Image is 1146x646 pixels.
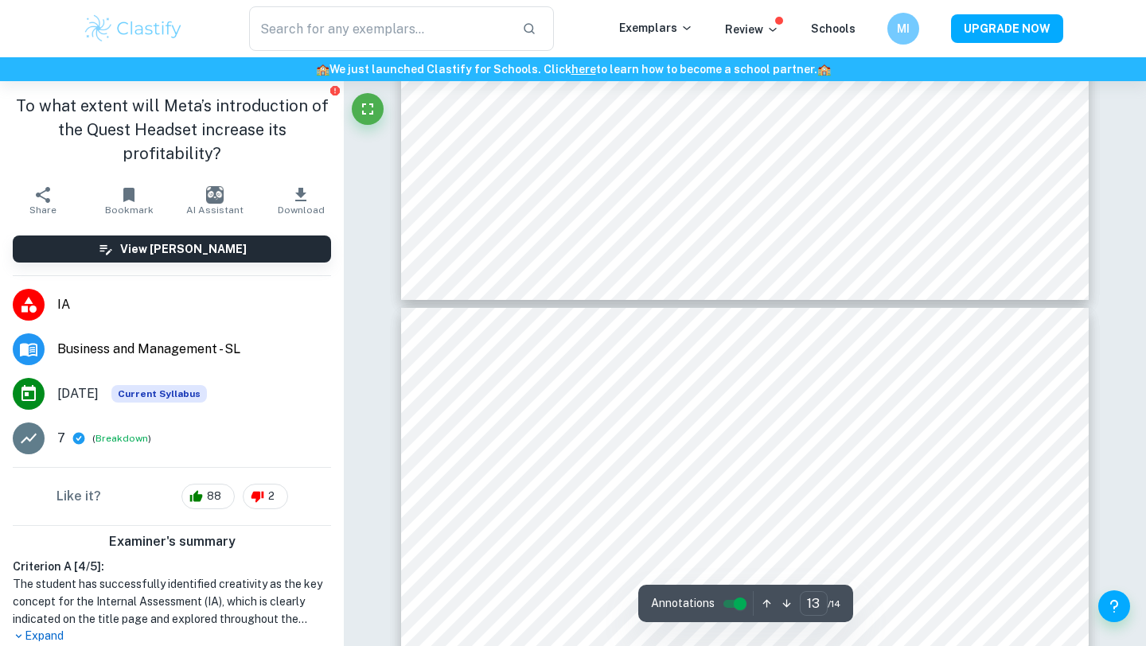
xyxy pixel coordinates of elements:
a: Schools [811,22,856,35]
button: UPGRADE NOW [951,14,1063,43]
button: View [PERSON_NAME] [13,235,331,263]
div: This exemplar is based on the current syllabus. Feel free to refer to it for inspiration/ideas wh... [111,385,207,403]
h6: We just launched Clastify for Schools. Click to learn how to become a school partner. [3,60,1143,78]
h6: View [PERSON_NAME] [120,240,247,258]
div: 2 [243,484,288,509]
span: 🏫 [316,63,329,76]
button: Bookmark [86,178,172,223]
h1: The student has successfully identified creativity as the key concept for the Internal Assessment... [13,575,331,628]
span: / 14 [828,597,840,611]
p: Review [725,21,779,38]
button: AI Assistant [172,178,258,223]
h6: Criterion A [ 4 / 5 ]: [13,558,331,575]
span: IA [57,295,331,314]
h1: To what extent will Meta’s introduction of the Quest Headset increase its profitability? [13,94,331,165]
img: AI Assistant [206,186,224,204]
span: Download [278,204,325,216]
img: Clastify logo [83,13,184,45]
button: Breakdown [95,431,148,446]
p: 7 [57,429,65,448]
span: Business and Management - SL [57,340,331,359]
span: ( ) [92,431,151,446]
div: 88 [181,484,235,509]
span: 🏫 [817,63,831,76]
button: MI [887,13,919,45]
h6: MI [895,20,913,37]
p: Expand [13,628,331,644]
h6: Examiner's summary [6,532,337,551]
span: Annotations [651,595,715,612]
button: Help and Feedback [1098,590,1130,622]
span: 88 [198,488,230,504]
button: Fullscreen [352,93,384,125]
span: Current Syllabus [111,385,207,403]
p: Exemplars [619,19,693,37]
button: Download [258,178,344,223]
button: Report issue [329,84,341,96]
span: AI Assistant [186,204,244,216]
span: Share [29,204,57,216]
span: Bookmark [105,204,154,216]
a: here [571,63,596,76]
input: Search for any exemplars... [249,6,509,51]
h6: Like it? [57,487,101,506]
span: 2 [259,488,283,504]
span: [DATE] [57,384,99,403]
